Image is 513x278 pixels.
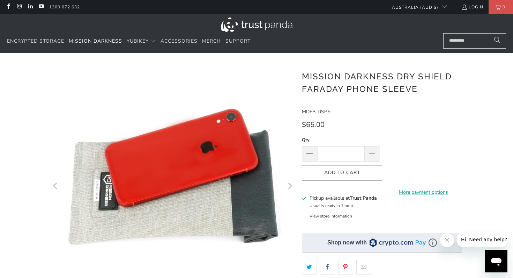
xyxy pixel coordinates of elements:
[225,33,251,50] a: Support
[302,260,317,275] a: Share this on Twitter
[320,260,335,275] a: Share this on Facebook
[310,213,352,219] button: View store information
[302,120,325,129] span: $65.00
[161,33,198,50] a: Accessories
[327,239,367,247] div: Shop now with
[310,203,353,208] small: Usually ready in 1 hour
[302,136,380,144] label: Qty
[443,33,506,49] input: Search...
[225,38,251,44] span: Support
[127,33,156,50] summary: YubiKey
[202,38,221,44] span: Merch
[7,33,64,50] a: Encrypted Storage
[7,38,64,44] span: Encrypted Storage
[309,170,375,176] span: Add to Cart
[202,33,221,50] a: Merch
[69,38,122,44] span: Mission Darkness
[489,33,506,49] button: Search
[7,33,251,50] nav: Translation missing: en.navigation.header.main_nav
[16,4,22,10] a: Trust Panda Australia on Instagram
[302,69,462,95] h1: Mission Darkness Dry Shield Faraday Phone Sleeve
[302,108,330,115] span: MDFB-DSPS
[69,33,122,50] a: Mission Darkness
[49,3,80,11] a: 1300 072 632
[384,188,462,196] a: More payment options
[310,194,377,202] h3: Pickup available at
[338,260,353,275] a: Share this on Pinterest
[302,165,382,181] button: Add to Cart
[5,4,11,10] a: Trust Panda Australia on Facebook
[350,195,377,201] b: Trust Panda
[161,38,198,44] span: Accessories
[221,17,292,32] img: Trust Panda Australia
[440,233,454,247] iframe: Close message
[485,250,507,272] iframe: Button to launch messaging window
[27,4,33,10] a: Trust Panda Australia on LinkedIn
[38,4,44,10] a: Trust Panda Australia on YouTube
[461,3,483,11] a: Login
[127,38,149,44] span: YubiKey
[457,232,507,247] iframe: Message from company
[356,260,371,275] a: Email this to a friend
